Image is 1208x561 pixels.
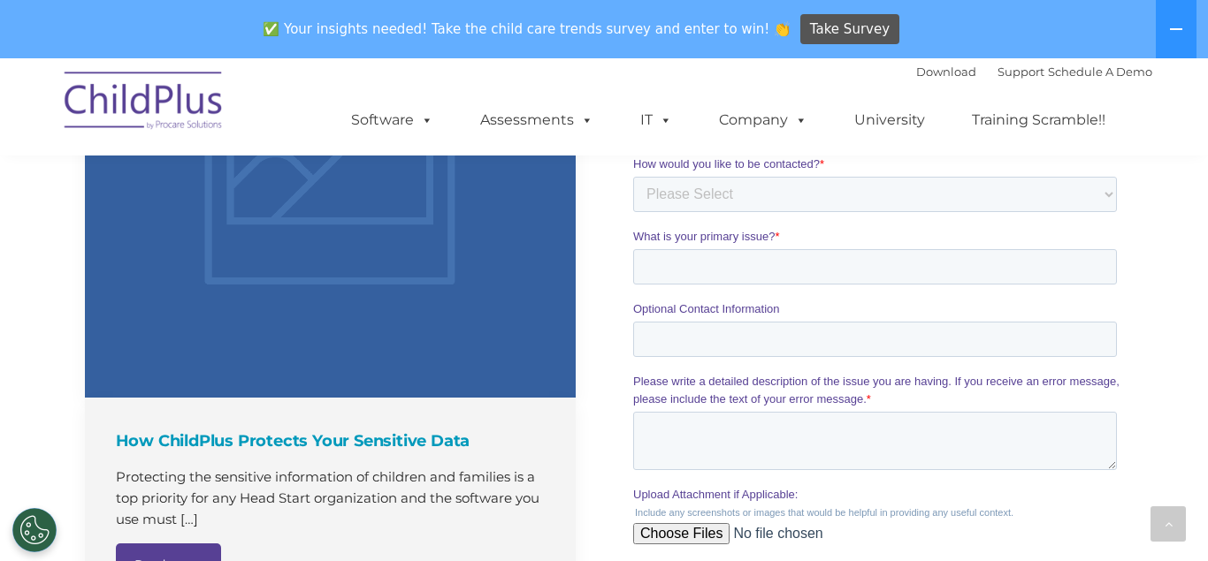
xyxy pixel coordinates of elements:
[12,508,57,552] button: Cookies Settings
[916,64,1152,79] font: |
[916,64,976,79] a: Download
[56,59,233,148] img: ChildPlus by Procare Solutions
[701,102,825,138] a: Company
[998,64,1044,79] a: Support
[623,102,690,138] a: IT
[954,102,1123,138] a: Training Scramble!!
[1048,64,1152,79] a: Schedule A Demo
[810,14,890,45] span: Take Survey
[116,428,549,453] h4: How ChildPlus Protects Your Sensitive Data
[116,466,549,530] p: Protecting the sensitive information of children and families is a top priority for any Head Star...
[837,102,943,138] a: University
[256,11,798,46] span: ✅ Your insights needed! Take the child care trends survey and enter to win! 👏
[333,102,451,138] a: Software
[463,102,611,138] a: Assessments
[800,14,900,45] a: Take Survey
